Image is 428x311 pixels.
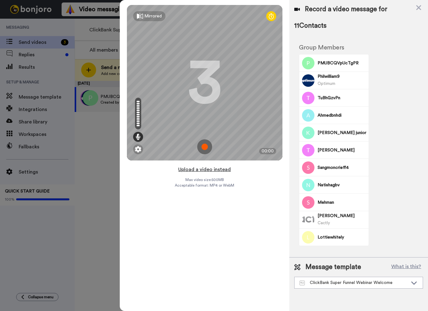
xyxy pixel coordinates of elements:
[318,213,366,219] span: [PERSON_NAME]
[318,81,335,86] span: Optimum
[389,262,423,272] button: What is this?
[302,231,314,244] img: Image of Lottiewhitely
[302,92,314,104] img: Image of TuBhGzvPn
[302,57,314,69] img: Image of PMUBCQVpUcTgPR
[176,165,233,174] button: Upload a video instead
[302,109,314,122] img: Image of Ahmedbnhdi
[299,44,369,51] h2: Group Members
[318,60,366,66] span: PMUBCQVpUcTgPR
[302,161,314,174] img: Image of Sangmoncrieff4
[175,183,234,188] span: Acceptable format: MP4 or WebM
[302,179,314,191] img: Image of Natishagbv
[197,139,212,154] img: ic_record_start.svg
[300,281,305,285] img: Message-temps.svg
[318,147,366,153] span: [PERSON_NAME]
[302,127,314,139] img: Image of Kouassi Assale junior
[318,112,366,118] span: Ahmedbnhdi
[318,165,366,171] span: Sangmoncrieff4
[318,130,366,136] span: [PERSON_NAME] junior
[185,177,224,182] span: Max video size: 500 MB
[305,262,361,272] span: Message template
[318,221,330,225] span: Cactly
[302,74,314,87] img: Image of Philwilliam9
[318,182,366,188] span: Natishagbv
[318,234,366,240] span: Lottiewhitely
[302,214,314,226] img: Image of Greg
[300,280,408,286] div: ClickBank Super Funnel Webinar Welcome
[318,199,366,206] span: Mehman
[259,148,276,154] div: 00:00
[318,95,366,101] span: TuBhGzvPn
[188,59,222,106] div: 3
[302,144,314,156] img: Image of TAMARA LEE
[318,73,366,80] span: Philwilliam9
[302,196,314,209] img: Image of Mehman
[135,146,141,152] img: ic_gear.svg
